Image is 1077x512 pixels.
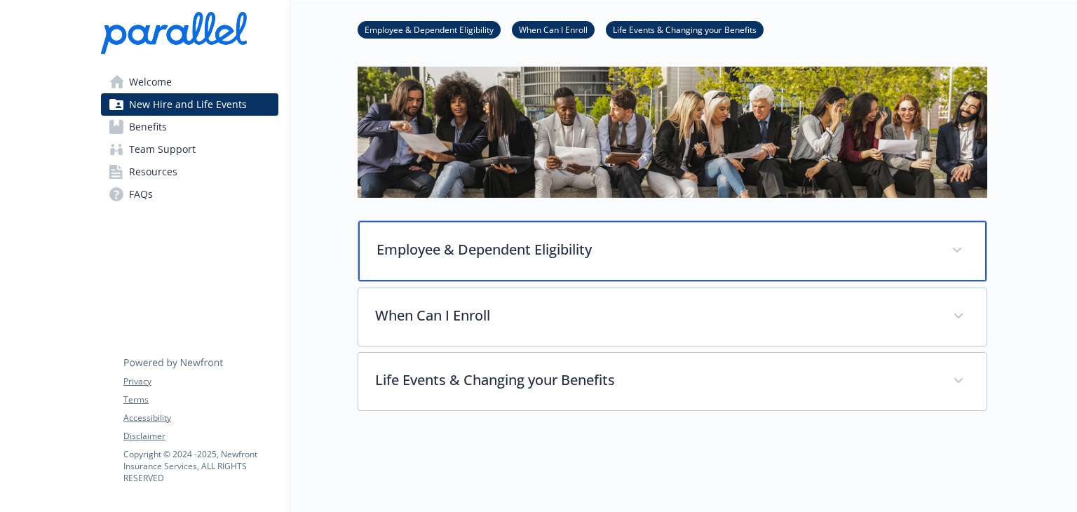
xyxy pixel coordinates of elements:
div: Life Events & Changing your Benefits [358,353,987,410]
a: Privacy [123,375,278,388]
a: Life Events & Changing your Benefits [606,22,764,36]
a: Employee & Dependent Eligibility [358,22,501,36]
span: Team Support [129,138,196,161]
a: FAQs [101,183,278,206]
span: Resources [129,161,177,183]
p: Copyright © 2024 - 2025 , Newfront Insurance Services, ALL RIGHTS RESERVED [123,448,278,484]
a: Terms [123,393,278,406]
a: New Hire and Life Events [101,93,278,116]
p: Life Events & Changing your Benefits [375,370,936,391]
a: When Can I Enroll [512,22,595,36]
a: Team Support [101,138,278,161]
p: Employee & Dependent Eligibility [377,239,935,260]
span: New Hire and Life Events [129,93,247,116]
div: Employee & Dependent Eligibility [358,221,987,281]
img: new hire page banner [358,67,987,198]
p: When Can I Enroll [375,305,936,326]
a: Welcome [101,71,278,93]
span: Welcome [129,71,172,93]
span: Benefits [129,116,167,138]
a: Disclaimer [123,430,278,443]
span: FAQs [129,183,153,206]
a: Resources [101,161,278,183]
div: When Can I Enroll [358,288,987,346]
a: Benefits [101,116,278,138]
a: Accessibility [123,412,278,424]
